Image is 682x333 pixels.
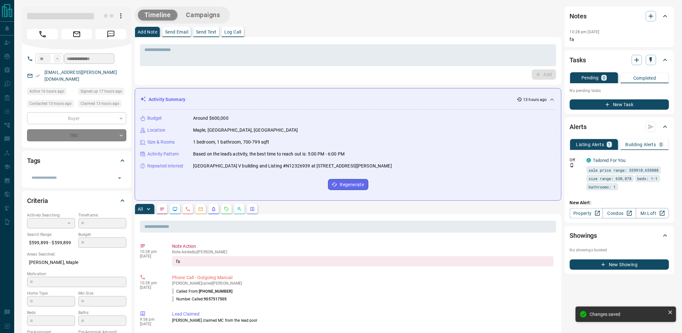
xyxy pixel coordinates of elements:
button: Timeline [138,10,177,20]
p: Activity Summary [149,96,185,103]
div: Mon Aug 11 2025 [78,88,126,97]
div: Changes saved [590,312,665,317]
button: Open [115,174,124,183]
svg: Emails [198,207,203,212]
span: Email [61,29,92,39]
div: fa [172,256,554,267]
p: Send Text [196,30,217,34]
p: Send Email [165,30,188,34]
a: Property [570,208,603,218]
svg: Push Notification Only [570,163,574,167]
p: Actively Searching: [27,212,75,218]
p: Motivation: [27,271,126,277]
p: Home Type: [27,290,75,296]
p: No pending tasks [570,86,669,96]
div: Alerts [570,119,669,135]
svg: Email Verified [35,74,40,78]
p: Budget: [78,232,126,237]
svg: Requests [224,207,229,212]
span: 9057517505 [204,297,227,301]
p: Number Called: [172,296,227,302]
p: 10:28 pm [140,281,162,285]
p: 1 bedroom, 1 bathroom, 700-799 sqft [193,139,269,146]
p: Timeframe: [78,212,126,218]
span: Claimed 13 hours ago [81,100,119,107]
p: Note Action [172,243,554,250]
p: Listing Alerts [576,142,604,147]
p: Pending [581,76,599,80]
div: Notes [570,8,669,24]
span: Signed up 17 hours ago [81,88,122,95]
p: Areas Searched: [27,251,126,257]
p: Phone Call - Outgoing Manual [172,274,554,281]
p: [DATE] [140,285,162,290]
svg: Calls [185,207,190,212]
div: Buyer [27,112,126,124]
p: [GEOGRAPHIC_DATA] V building and Listing #N12326939 at [STREET_ADDRESS][PERSON_NAME] [193,163,392,169]
p: Budget [147,115,162,122]
p: Called From: [172,288,232,294]
p: [DATE] [140,322,162,326]
p: All [138,207,143,211]
p: Location [147,127,165,134]
button: Regenerate [328,179,368,190]
svg: Opportunities [237,207,242,212]
p: Add Note [138,30,157,34]
h2: Alerts [570,122,587,132]
p: Search Range: [27,232,75,237]
span: Message [95,29,126,39]
a: Tailored For You [593,158,626,163]
p: No showings booked [570,247,669,253]
p: Repeated Interest [147,163,183,169]
h2: Notes [570,11,587,21]
span: Active 16 hours ago [29,88,64,95]
p: 1 [608,142,611,147]
p: [PERSON_NAME], Maple [27,257,126,268]
p: Building Alerts [626,142,656,147]
p: Note Added by [PERSON_NAME] [172,250,554,254]
div: Tags [27,153,126,168]
div: Mon Aug 11 2025 [27,88,75,97]
svg: Listing Alerts [211,207,216,212]
svg: Agent Actions [250,207,255,212]
span: size range: 630,878 [589,175,632,182]
span: sale price range: 539910,659888 [589,167,659,173]
p: $599,899 - $599,899 [27,237,75,248]
div: condos.ca [587,158,591,163]
a: [EMAIL_ADDRESS][PERSON_NAME][DOMAIN_NAME] [44,70,117,82]
div: Activity Summary13 hours ago [140,94,556,106]
p: [PERSON_NAME] claimed MC from the lead pool [172,318,554,323]
h2: Criteria [27,196,48,206]
p: 10:28 pm [140,249,162,254]
h2: Tags [27,156,40,166]
p: Activity Pattern [147,151,179,157]
p: Log Call [224,30,241,34]
div: Showings [570,228,669,243]
p: New Alert: [570,199,669,206]
span: beds: 1-1 [638,175,658,182]
a: Mr.Loft [636,208,669,218]
div: Tasks [570,52,669,68]
svg: Lead Browsing Activity [172,207,178,212]
div: TBD [27,129,126,141]
p: 10:28 pm [DATE] [570,30,599,34]
div: Mon Aug 11 2025 [78,100,126,109]
p: Off [570,157,583,163]
p: [PERSON_NAME] called [PERSON_NAME] [172,281,554,286]
p: Size & Rooms [147,139,175,146]
p: 13 hours ago [523,97,547,103]
span: [PHONE_NUMBER] [199,289,232,294]
h2: Showings [570,230,597,241]
button: New Showing [570,259,669,270]
p: 0 [660,142,663,147]
p: Lead Claimed [172,311,554,318]
p: 0 [603,76,605,80]
p: Based on the lead's activity, the best time to reach out is: 5:00 PM - 6:00 PM [193,151,345,157]
span: bathrooms: 1 [589,184,616,190]
p: [DATE] [140,254,162,258]
p: Around $600,000 [193,115,229,122]
h2: Tasks [570,55,586,65]
span: Call [27,29,58,39]
a: Condos [603,208,636,218]
div: Criteria [27,193,126,208]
